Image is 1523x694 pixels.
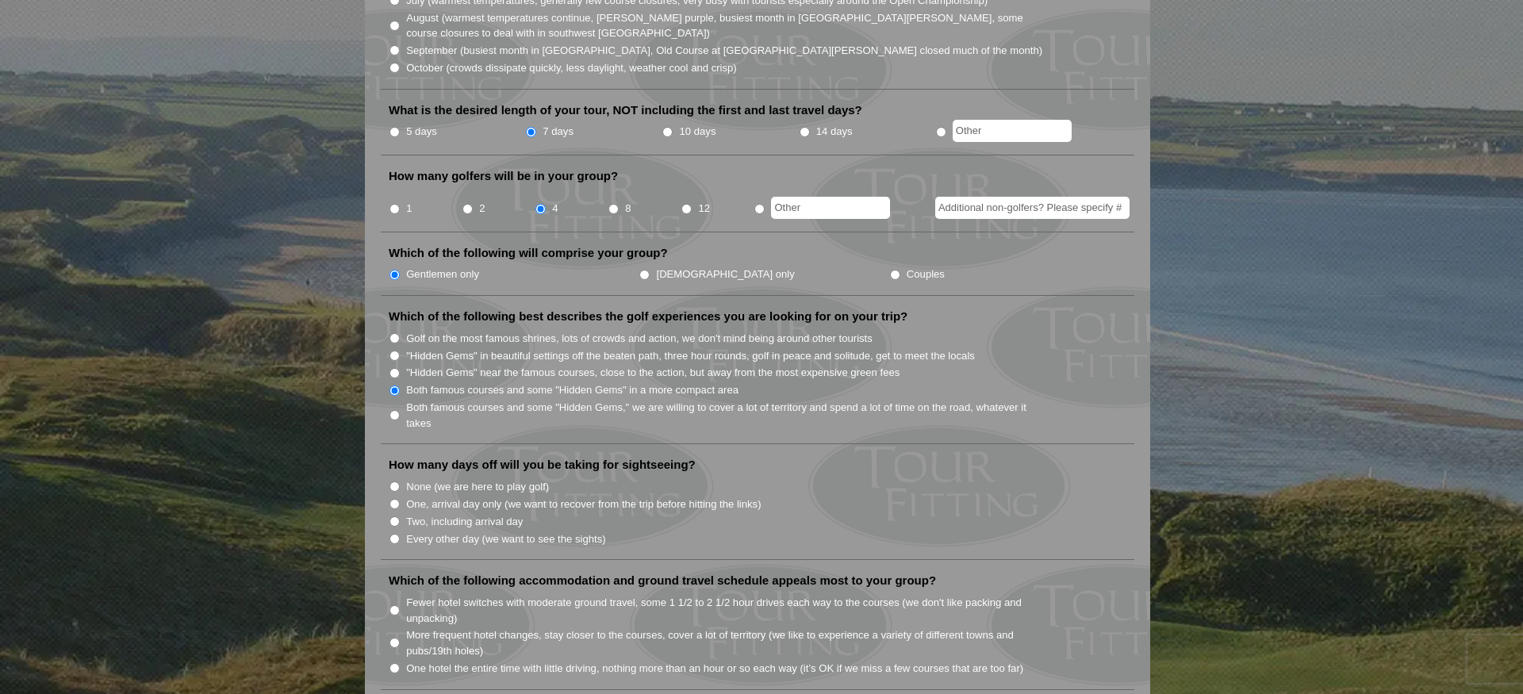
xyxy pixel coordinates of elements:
[406,60,737,76] label: October (crowds dissipate quickly, less daylight, weather cool and crisp)
[406,661,1023,677] label: One hotel the entire time with little driving, nothing more than an hour or so each way (it’s OK ...
[389,102,862,118] label: What is the desired length of your tour, NOT including the first and last travel days?
[406,365,900,381] label: "Hidden Gems" near the famous courses, close to the action, but away from the most expensive gree...
[406,124,437,140] label: 5 days
[543,124,574,140] label: 7 days
[406,382,738,398] label: Both famous courses and some "Hidden Gems" in a more compact area
[389,168,618,184] label: How many golfers will be in your group?
[406,331,873,347] label: Golf on the most famous shrines, lots of crowds and action, we don't mind being around other tour...
[907,266,945,282] label: Couples
[406,497,761,512] label: One, arrival day only (we want to recover from the trip before hitting the links)
[406,10,1044,41] label: August (warmest temperatures continue, [PERSON_NAME] purple, busiest month in [GEOGRAPHIC_DATA][P...
[406,627,1044,658] label: More frequent hotel changes, stay closer to the courses, cover a lot of territory (we like to exp...
[389,573,936,589] label: Which of the following accommodation and ground travel schedule appeals most to your group?
[389,309,907,324] label: Which of the following best describes the golf experiences you are looking for on your trip?
[389,457,696,473] label: How many days off will you be taking for sightseeing?
[406,348,975,364] label: "Hidden Gems" in beautiful settings off the beaten path, three hour rounds, golf in peace and sol...
[389,245,668,261] label: Which of the following will comprise your group?
[406,201,412,217] label: 1
[406,514,523,530] label: Two, including arrival day
[680,124,716,140] label: 10 days
[698,201,710,217] label: 12
[406,43,1042,59] label: September (busiest month in [GEOGRAPHIC_DATA], Old Course at [GEOGRAPHIC_DATA][PERSON_NAME] close...
[406,479,549,495] label: None (we are here to play golf)
[406,400,1044,431] label: Both famous courses and some "Hidden Gems," we are willing to cover a lot of territory and spend ...
[625,201,631,217] label: 8
[935,197,1130,219] input: Additional non-golfers? Please specify #
[406,531,605,547] label: Every other day (we want to see the sights)
[406,266,479,282] label: Gentlemen only
[657,266,795,282] label: [DEMOGRAPHIC_DATA] only
[953,120,1072,142] input: Other
[816,124,853,140] label: 14 days
[552,201,558,217] label: 4
[406,595,1044,626] label: Fewer hotel switches with moderate ground travel, some 1 1/2 to 2 1/2 hour drives each way to the...
[771,197,890,219] input: Other
[479,201,485,217] label: 2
